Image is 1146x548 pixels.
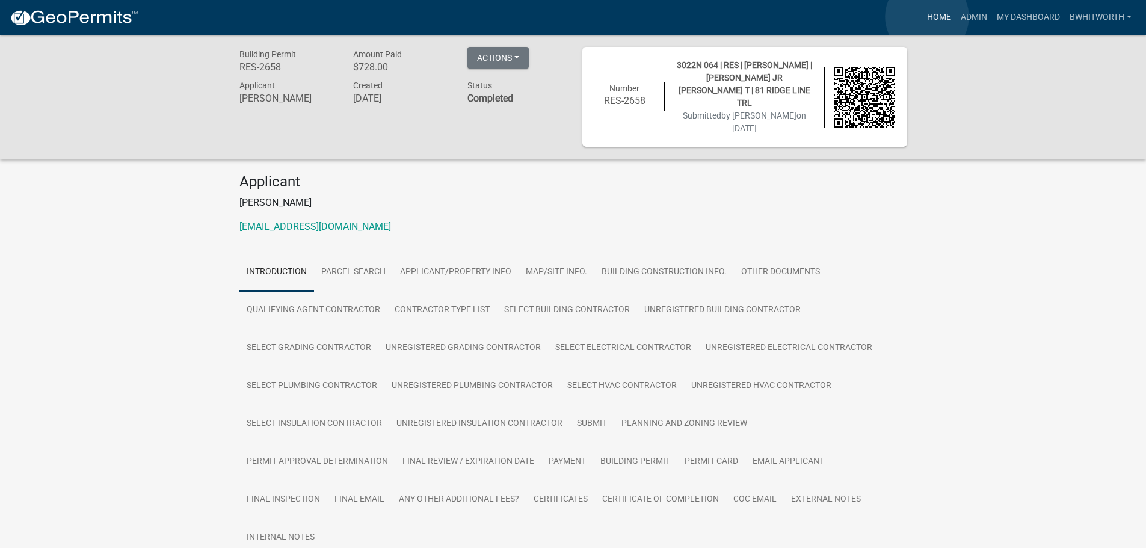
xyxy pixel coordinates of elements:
[734,253,827,292] a: Other Documents
[721,111,796,120] span: by [PERSON_NAME]
[677,443,745,481] a: Permit Card
[698,329,880,368] a: Unregistered Electrical Contractor
[393,253,519,292] a: Applicant/Property Info
[519,253,594,292] a: Map/Site Info.
[677,60,812,108] span: 3022N 064 | RES | [PERSON_NAME] | [PERSON_NAME] JR [PERSON_NAME] T | 81 RIDGE LINE TRL
[570,405,614,443] a: Submit
[784,481,868,519] a: External Notes
[395,443,541,481] a: Final Review / Expiration Date
[384,367,560,405] a: Unregistered Plumbing Contractor
[594,95,656,106] h6: RES-2658
[594,253,734,292] a: Building Construction Info.
[314,253,393,292] a: Parcel search
[239,367,384,405] a: Select Plumbing Contractor
[834,67,895,128] img: QR code
[239,481,327,519] a: Final Inspection
[389,405,570,443] a: Unregistered Insulation Contractor
[609,84,639,93] span: Number
[239,221,391,232] a: [EMAIL_ADDRESS][DOMAIN_NAME]
[239,291,387,330] a: Qualifying Agent Contractor
[353,81,383,90] span: Created
[560,367,684,405] a: Select HVAC Contractor
[239,61,336,73] h6: RES-2658
[239,443,395,481] a: Permit Approval Determination
[992,6,1065,29] a: My Dashboard
[526,481,595,519] a: Certificates
[239,329,378,368] a: Select Grading Contractor
[239,253,314,292] a: Introduction
[353,61,449,73] h6: $728.00
[683,111,806,133] span: Submitted on [DATE]
[497,291,637,330] a: Select Building Contractor
[637,291,808,330] a: Unregistered Building Contractor
[239,173,907,191] h4: Applicant
[239,49,296,59] span: Building Permit
[378,329,548,368] a: Unregistered Grading Contractor
[239,93,336,104] h6: [PERSON_NAME]
[392,481,526,519] a: Any other Additional Fees?
[353,49,402,59] span: Amount Paid
[327,481,392,519] a: Final Email
[726,481,784,519] a: COC Email
[595,481,726,519] a: Certificate of Completion
[922,6,956,29] a: Home
[467,81,492,90] span: Status
[614,405,754,443] a: Planning and Zoning Review
[745,443,831,481] a: Email Applicant
[353,93,449,104] h6: [DATE]
[467,93,513,104] strong: Completed
[239,195,907,210] p: [PERSON_NAME]
[548,329,698,368] a: Select Electrical Contractor
[593,443,677,481] a: Building Permit
[956,6,992,29] a: Admin
[239,81,275,90] span: Applicant
[684,367,839,405] a: Unregistered HVAC Contractor
[239,405,389,443] a: Select Insulation Contractor
[1065,6,1136,29] a: BWhitworth
[387,291,497,330] a: Contractor Type List
[541,443,593,481] a: Payment
[467,47,529,69] button: Actions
